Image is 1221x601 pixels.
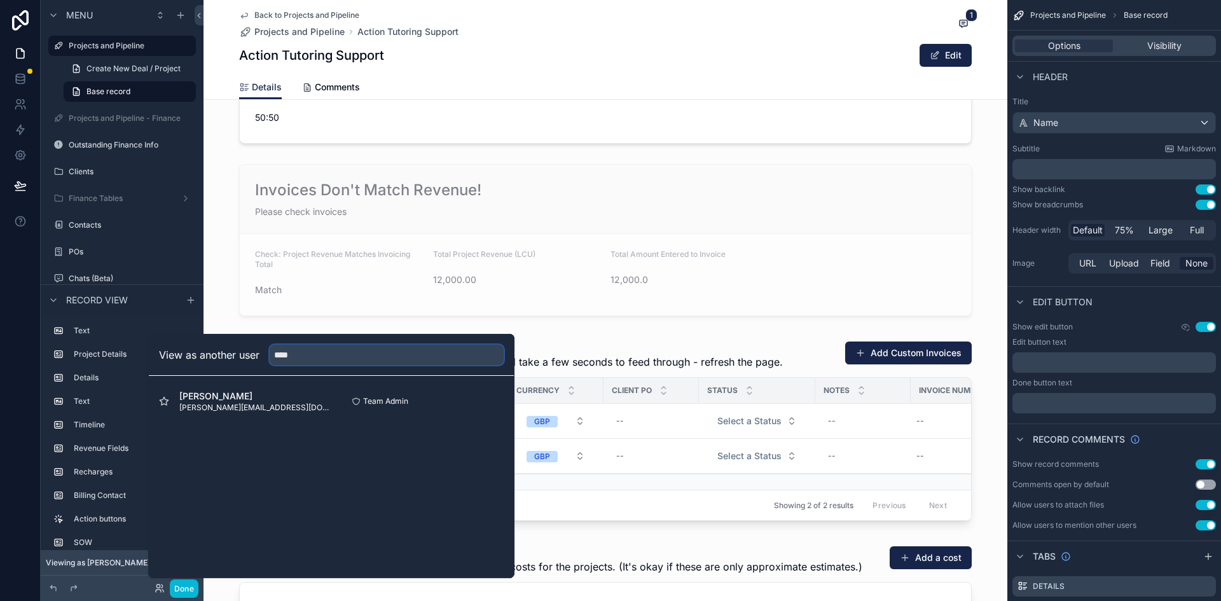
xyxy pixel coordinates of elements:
span: Showing 2 of 2 results [774,501,853,511]
span: Options [1048,39,1080,52]
a: Finance Tables [48,188,196,209]
label: Project Details [74,349,191,359]
a: Projects and Pipeline [239,25,345,38]
label: Subtitle [1012,144,1040,154]
label: Image [1012,258,1063,268]
span: Create New Deal / Project [86,64,181,74]
span: Tabs [1033,550,1056,563]
span: Menu [66,9,93,22]
span: Projects and Pipeline [1030,10,1106,20]
button: Name [1012,112,1216,134]
label: Chats (Beta) [69,273,193,284]
span: Full [1190,224,1204,237]
span: Viewing as [PERSON_NAME] [46,558,150,568]
div: Show record comments [1012,459,1099,469]
label: Text [74,326,191,336]
span: [PERSON_NAME][EMAIL_ADDRESS][DOMAIN_NAME] [179,403,331,413]
span: Base record [86,86,130,97]
label: Action buttons [74,514,191,524]
a: Outstanding Finance Info [48,135,196,155]
span: Name [1033,116,1058,129]
label: Timeline [74,420,191,430]
span: Large [1149,224,1173,237]
label: Header width [1012,225,1063,235]
span: Base record [1124,10,1168,20]
a: Back to Projects and Pipeline [239,10,359,20]
span: Team Admin [363,396,408,406]
span: Comments [315,81,360,93]
label: SOW [74,537,191,548]
a: Comments [302,76,360,101]
a: Projects and Pipeline - Finance [48,108,196,128]
span: Upload [1109,257,1139,270]
span: Header [1033,71,1068,83]
a: Markdown [1164,144,1216,154]
span: 1 [965,9,977,22]
div: scrollable content [1012,159,1216,179]
div: Allow users to attach files [1012,500,1104,510]
span: Markdown [1177,144,1216,154]
button: Edit [920,44,972,67]
span: Field [1150,257,1170,270]
button: 1 [955,17,972,32]
a: Chats (Beta) [48,268,196,289]
span: Record view [66,294,128,307]
h2: View as another user [159,347,259,363]
label: Projects and Pipeline [69,41,188,51]
a: Contacts [48,215,196,235]
a: Base record [64,81,196,102]
label: Title [1012,97,1216,107]
span: Back to Projects and Pipeline [254,10,359,20]
a: Action Tutoring Support [357,25,459,38]
span: 75% [1115,224,1134,237]
label: Clients [69,167,193,177]
span: Details [252,81,282,93]
label: Done button text [1012,378,1072,388]
label: Finance Tables [69,193,176,204]
span: Visibility [1147,39,1182,52]
div: scrollable content [1012,393,1216,413]
span: URL [1079,257,1096,270]
a: POs [48,242,196,262]
span: Status [707,385,738,396]
div: Comments open by default [1012,480,1109,490]
a: Clients [48,162,196,182]
label: Recharges [74,467,191,477]
label: Details [74,373,191,383]
label: Projects and Pipeline - Finance [69,113,193,123]
span: Client PO [612,385,652,396]
div: Show breadcrumbs [1012,200,1083,210]
div: Show backlink [1012,184,1065,195]
span: [PERSON_NAME] [179,390,331,403]
a: Create New Deal / Project [64,59,196,79]
span: Currency [516,385,560,396]
div: scrollable content [41,315,203,555]
label: Contacts [69,220,193,230]
label: Billing Contact [74,490,191,501]
span: Invoice Number [919,385,985,396]
div: Allow users to mention other users [1012,520,1136,530]
span: Notes [824,385,850,396]
div: scrollable content [1012,352,1216,373]
label: POs [69,247,193,257]
label: Edit button text [1012,337,1066,347]
label: Outstanding Finance Info [69,140,193,150]
h1: Action Tutoring Support [239,46,384,64]
label: Revenue Fields [74,443,191,453]
label: Text [74,396,191,406]
a: Projects and Pipeline [48,36,196,56]
span: Default [1073,224,1103,237]
button: Done [170,579,198,598]
span: None [1185,257,1208,270]
label: Show edit button [1012,322,1073,332]
span: Projects and Pipeline [254,25,345,38]
span: Edit button [1033,296,1093,308]
span: Record comments [1033,433,1125,446]
a: Details [239,76,282,100]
